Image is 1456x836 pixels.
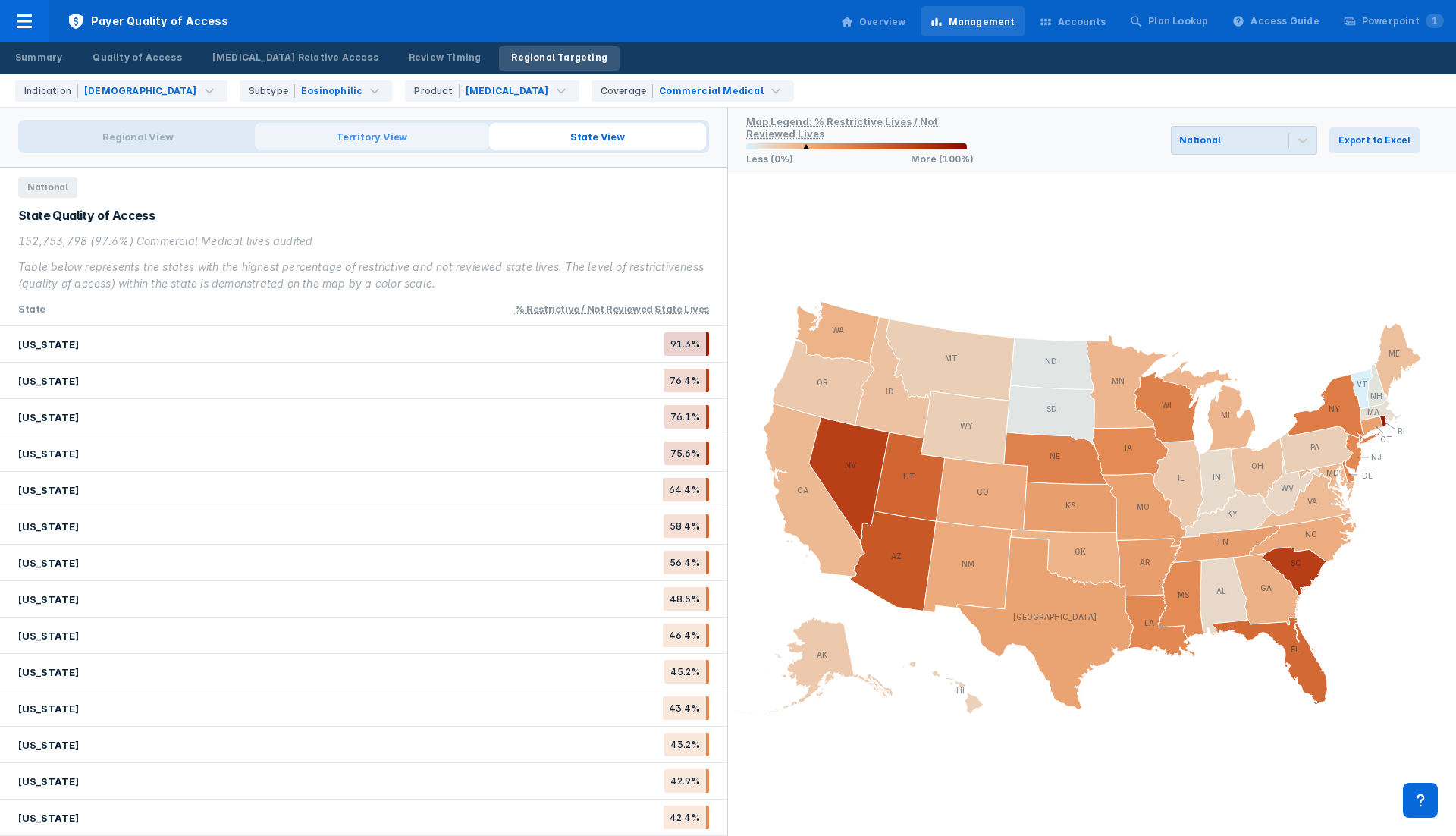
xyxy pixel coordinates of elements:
div: Commercial Medical [659,84,764,98]
div: Contact Support [1403,783,1438,818]
div: 152,753,798 (97.6%) Commercial Medical lives audited [18,233,709,250]
div: Regional Targeting [511,51,607,64]
div: [US_STATE] [18,702,79,715]
div: % Restrictive / Not Reviewed state Lives [515,303,709,315]
div: [US_STATE] [18,448,79,460]
span: Territory View [255,123,489,150]
span: 58.4% [664,514,709,538]
button: Export to Excel [1329,127,1420,153]
a: Summary [3,46,74,71]
div: [US_STATE] [18,520,79,533]
a: [MEDICAL_DATA] Relative Access [200,46,391,71]
p: More (100%) [911,153,974,165]
div: [MEDICAL_DATA] [466,84,549,98]
div: [US_STATE] [18,630,79,642]
div: [DEMOGRAPHIC_DATA] [84,84,197,98]
a: Quality of Access [80,46,193,71]
span: Export to Excel [1338,134,1410,147]
div: Access Guide [1250,14,1319,28]
a: Review Timing [397,46,494,71]
span: National [18,177,77,198]
div: Eosinophilic [301,84,362,98]
span: 1 [1426,14,1444,28]
div: [US_STATE] [18,593,79,605]
span: 43.2% [664,733,709,756]
div: Table below represents the states with the highest percentage of restrictive and not reviewed sta... [18,259,709,292]
span: 43.4% [663,696,709,720]
div: [US_STATE] [18,338,79,350]
span: 46.4% [663,624,709,647]
a: Overview [832,6,915,36]
span: 75.6% [664,442,709,465]
div: Review Timing [409,51,482,64]
a: Regional Targeting [499,46,620,71]
div: Accounts [1058,15,1106,29]
span: 64.4% [663,478,709,501]
span: 56.4% [664,551,709,574]
div: [US_STATE] [18,812,79,824]
div: Management [949,15,1015,29]
span: 42.4% [664,806,709,829]
div: Summary [15,51,62,64]
span: 48.5% [664,587,709,611]
span: Regional View [21,123,255,150]
div: National [1179,134,1220,146]
a: Management [921,6,1025,36]
div: Map Legend: % Restrictive Lives / Not Reviewed Lives [746,115,938,140]
div: state [18,301,45,316]
span: 91.3% [664,332,709,356]
div: Powerpoint [1362,14,1444,28]
p: Less (0%) [746,153,793,165]
div: Overview [859,15,906,29]
div: [US_STATE] [18,775,79,787]
span: 42.9% [664,769,709,793]
div: State Quality of Access [18,207,709,224]
div: Coverage [601,84,654,98]
div: [US_STATE] [18,557,79,569]
div: Product [414,84,459,98]
div: [US_STATE] [18,484,79,496]
div: [MEDICAL_DATA] Relative Access [212,51,378,64]
div: [US_STATE] [18,375,79,387]
span: 45.2% [664,660,709,684]
div: Plan Lookup [1148,14,1208,28]
div: [US_STATE] [18,411,79,423]
div: [US_STATE] [18,739,79,751]
span: State View [489,123,706,150]
span: 76.4% [664,369,709,392]
span: 76.1% [664,405,709,429]
div: Indication [24,84,78,98]
a: Accounts [1031,6,1116,36]
div: Quality of Access [93,51,181,64]
div: Subtype [249,84,295,98]
div: [US_STATE] [18,666,79,678]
